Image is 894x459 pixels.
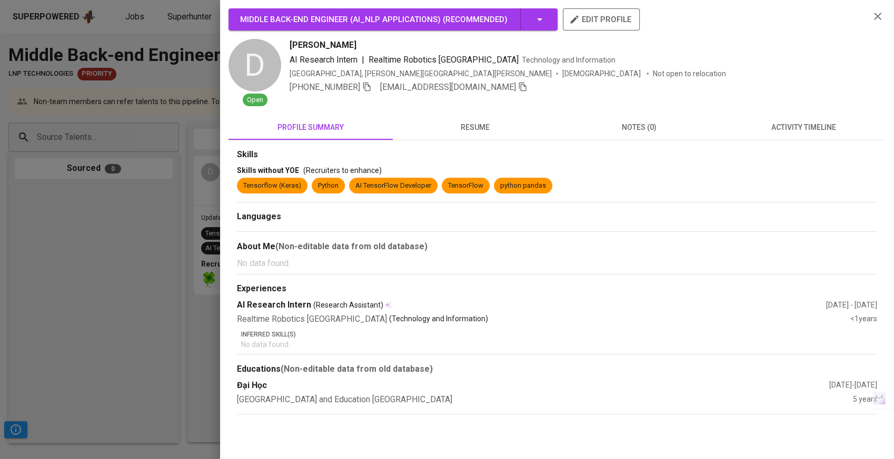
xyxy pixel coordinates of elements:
[237,313,850,325] div: Realtime Robotics [GEOGRAPHIC_DATA]
[237,380,829,392] div: Đại Học
[237,257,877,270] p: No data found.
[355,181,431,191] div: AI TensorFlow Developer
[399,121,551,134] span: resume
[853,394,877,406] div: 5 years
[243,95,267,105] span: Open
[290,68,552,79] div: [GEOGRAPHIC_DATA], [PERSON_NAME][GEOGRAPHIC_DATA][PERSON_NAME]
[237,394,853,406] div: [GEOGRAPHIC_DATA] and Education [GEOGRAPHIC_DATA]
[303,166,382,175] span: (Recruiters to enhance)
[362,54,364,66] span: |
[369,55,519,65] span: Realtime Robotics [GEOGRAPHIC_DATA]
[313,300,383,310] span: (Research Assistant)
[237,166,299,175] span: Skills without YOE
[237,211,877,223] div: Languages
[380,82,516,92] span: [EMAIL_ADDRESS][DOMAIN_NAME]
[235,121,386,134] span: profile summary
[241,339,877,350] p: No data found.
[237,283,877,295] div: Experiences
[281,364,433,374] b: (Non-editable data from old database)
[275,241,428,251] b: (Non-editable data from old database)
[563,15,640,23] a: edit profile
[448,181,483,191] div: TensorFlow
[562,68,642,79] span: [DEMOGRAPHIC_DATA]
[389,313,488,325] p: (Technology and Information)
[241,330,877,339] p: Inferred Skill(s)
[229,8,558,30] button: Middle Back-end Engineer (AI_NLP Applications) (Recommended)
[237,363,877,375] div: Educations
[229,39,281,91] div: D
[237,299,826,311] div: AI Research Intern
[290,39,356,52] span: [PERSON_NAME]
[290,82,360,92] span: [PHONE_NUMBER]
[500,181,546,191] div: python pandas
[829,381,877,389] span: [DATE] - [DATE]
[826,300,877,310] div: [DATE] - [DATE]
[240,15,508,24] span: Middle Back-end Engineer (AI_NLP Applications) ( Recommended )
[563,8,640,30] button: edit profile
[728,121,879,134] span: activity timeline
[653,68,726,79] p: Not open to relocation
[237,240,877,253] div: About Me
[563,121,715,134] span: notes (0)
[571,13,631,26] span: edit profile
[850,313,877,325] div: <1 years
[318,181,339,191] div: Python
[522,56,615,64] span: Technology and Information
[290,55,357,65] span: AI Research Intern
[243,181,301,191] div: Tensorflow (Keras)
[237,149,877,161] div: Skills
